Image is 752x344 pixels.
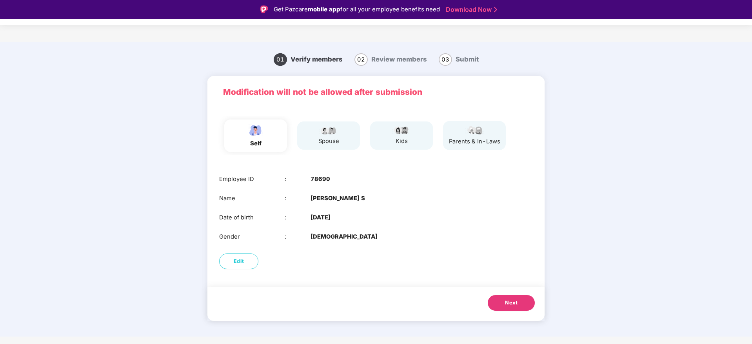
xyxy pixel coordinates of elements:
[456,55,479,63] span: Submit
[285,232,311,241] div: :
[318,137,339,146] div: spouse
[274,5,440,14] div: Get Pazcare for all your employee benefits need
[449,137,500,146] div: Parents & In-laws
[223,86,529,99] p: Modification will not be allowed after submission
[285,175,311,184] div: :
[219,232,285,241] div: Gender
[260,5,268,13] img: Logo
[274,53,287,66] span: 01
[246,139,265,148] div: self
[311,175,330,184] b: 78690
[311,232,378,241] b: [DEMOGRAPHIC_DATA]
[392,137,411,146] div: kids
[465,125,484,135] img: svg+xml;base64,PHN2ZyB3aWR0aD0iOTUiIGhlaWdodD0iNDkiIHZpZXdCb3g9IjAgMCA5NSA0OSIgZmlsbD0ibm9uZSIgeG...
[219,175,285,184] div: Employee ID
[291,55,343,63] span: Verify members
[392,125,411,135] img: svg+xml;base64,PHN2ZyB4bWxucz0iaHR0cDovL3d3dy53My5vcmcvMjAwMC9zdmciIHdpZHRoPSI3OS4wMzciIGhlaWdodD...
[319,125,338,135] img: svg+xml;base64,PHN2ZyB4bWxucz0iaHR0cDovL3d3dy53My5vcmcvMjAwMC9zdmciIHdpZHRoPSI5Ny44OTciIGhlaWdodD...
[219,194,285,203] div: Name
[354,53,368,66] span: 02
[219,213,285,222] div: Date of birth
[446,5,495,14] a: Download Now
[371,55,427,63] span: Review members
[505,299,518,307] span: Next
[234,257,244,265] span: Edit
[311,194,365,203] b: [PERSON_NAME] S
[246,123,265,137] img: svg+xml;base64,PHN2ZyBpZD0iRW1wbG95ZWVfbWFsZSIgeG1sbnM9Imh0dHA6Ly93d3cudzMub3JnLzIwMDAvc3ZnIiB3aW...
[494,5,497,14] img: Stroke
[439,53,452,66] span: 03
[308,5,340,13] strong: mobile app
[488,295,535,311] button: Next
[219,253,258,269] button: Edit
[285,213,311,222] div: :
[285,194,311,203] div: :
[311,213,331,222] b: [DATE]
